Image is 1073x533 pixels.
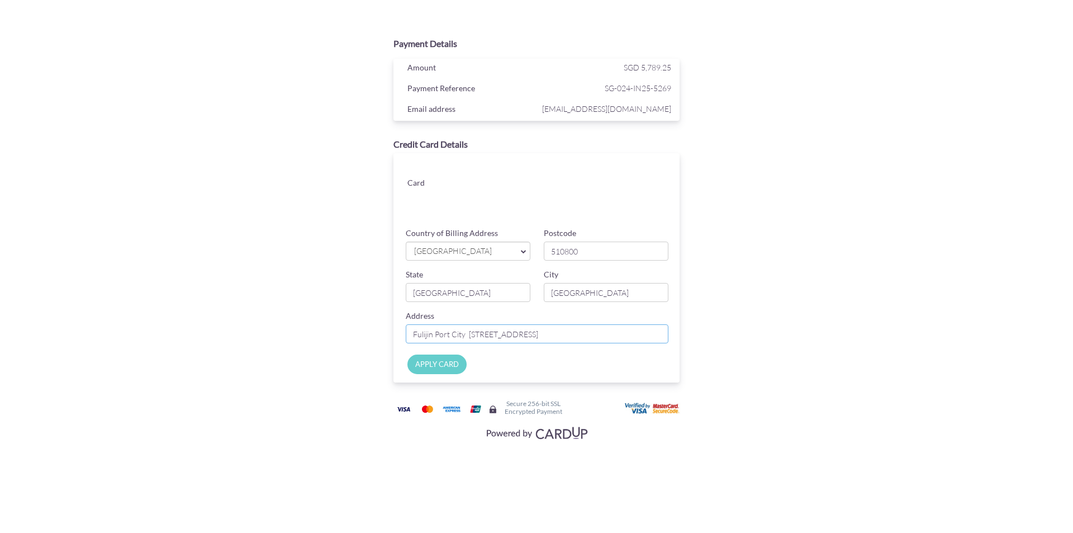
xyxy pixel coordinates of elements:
img: Visa [392,402,415,416]
img: Visa, Mastercard [481,422,592,443]
div: Payment Reference [399,81,539,98]
label: Country of Billing Address [406,228,498,239]
span: SG-024-IN25-5269 [539,81,671,95]
div: Payment Details [393,37,680,50]
h6: Secure 256-bit SSL Encrypted Payment [505,400,562,414]
div: Email address [399,102,539,119]
label: City [544,269,558,280]
a: [GEOGRAPHIC_DATA] [406,242,530,261]
div: Card [399,176,469,192]
div: Amount [399,60,539,77]
img: User card [625,403,681,415]
span: [GEOGRAPHIC_DATA] [413,246,512,257]
label: Address [406,310,434,322]
img: Mastercard [416,402,439,416]
iframe: Secure card expiration date input frame [478,189,573,209]
span: SGD 5,789.25 [624,63,671,72]
img: American Express [440,402,463,416]
img: Secure lock [488,405,497,414]
input: APPLY CARD [407,355,467,374]
img: Union Pay [464,402,487,416]
iframe: Secure card security code input frame [574,189,669,209]
label: Postcode [544,228,576,239]
span: [EMAIL_ADDRESS][DOMAIN_NAME] [539,102,671,116]
label: State [406,269,423,280]
iframe: Secure card number input frame [478,164,670,185]
div: Credit Card Details [393,138,680,151]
